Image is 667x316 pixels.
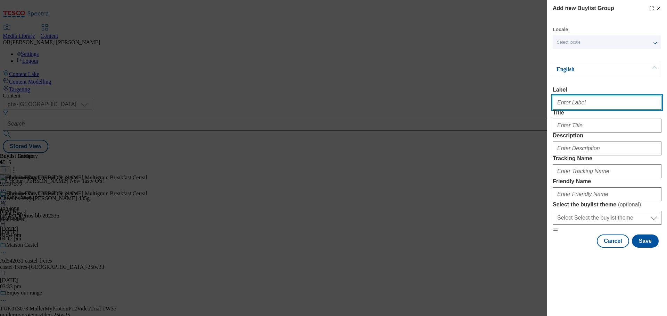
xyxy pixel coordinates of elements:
input: Enter Label [553,96,661,110]
label: Locale [553,28,568,32]
input: Enter Title [553,119,661,133]
label: Friendly Name [553,178,661,185]
label: Label [553,87,661,93]
div: Modal [553,4,661,248]
span: ( optional ) [618,202,641,207]
button: Cancel [597,234,629,248]
input: Enter Friendly Name [553,187,661,201]
button: Select locale [553,35,661,49]
input: Enter Description [553,142,661,155]
input: Enter Tracking Name [553,164,661,178]
span: Select locale [557,40,580,45]
h4: Add new Buylist Group [553,4,614,12]
label: Title [553,110,661,116]
label: Select the buylist theme [553,201,661,208]
button: Save [632,234,659,248]
label: Description [553,133,661,139]
label: Tracking Name [553,155,661,162]
p: English [557,66,629,73]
